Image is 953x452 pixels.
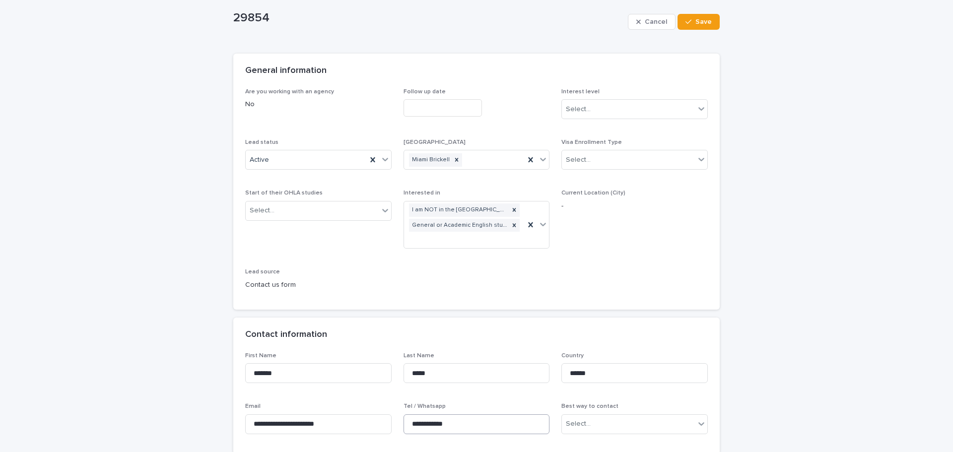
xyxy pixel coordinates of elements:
div: Select... [566,155,591,165]
span: Active [250,155,269,165]
div: Select... [566,104,591,115]
button: Save [678,14,720,30]
span: Visa Enrollment Type [561,139,622,145]
span: Tel / Whatsapp [404,403,446,409]
span: First Name [245,353,276,359]
span: Current Location (City) [561,190,625,196]
span: Best way to contact [561,403,618,409]
span: Save [695,18,712,25]
div: General or Academic English studies [409,219,509,232]
span: Are you working with an agency [245,89,334,95]
p: Contact us form [245,280,392,290]
span: Start of their OHLA studies [245,190,323,196]
button: Cancel [628,14,676,30]
span: [GEOGRAPHIC_DATA] [404,139,466,145]
span: Interest level [561,89,600,95]
span: Country [561,353,584,359]
span: Interested in [404,190,440,196]
div: Miami Brickell [409,153,451,167]
span: Email [245,403,261,409]
h2: General information [245,65,327,76]
div: Select... [250,205,274,216]
div: Select... [566,419,591,429]
h2: Contact information [245,329,327,340]
span: Lead source [245,269,280,275]
span: Follow up date [404,89,446,95]
p: No [245,99,392,110]
span: Cancel [645,18,667,25]
p: 29854 [233,11,624,25]
span: Last Name [404,353,434,359]
p: - [561,201,708,211]
span: Lead status [245,139,278,145]
div: I am NOT in the [GEOGRAPHIC_DATA] and I want to apply for an [DEMOGRAPHIC_DATA] [409,203,509,217]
